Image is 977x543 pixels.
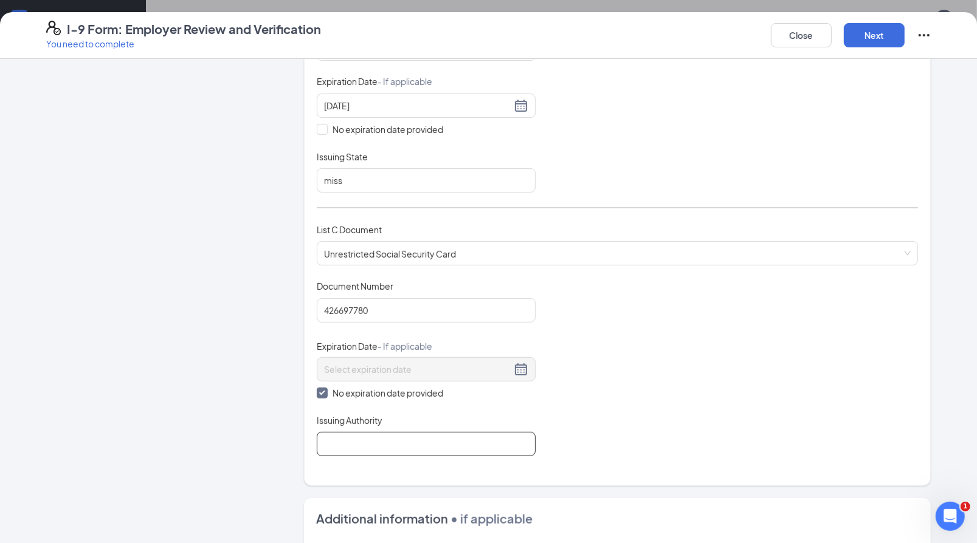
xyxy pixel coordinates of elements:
span: No expiration date provided [328,123,448,136]
span: No expiration date provided [328,386,448,400]
button: Close [771,23,832,47]
span: 1 [961,502,970,511]
span: Expiration Date [317,75,432,87]
h4: I-9 Form: Employer Review and Verification [67,21,321,38]
span: - If applicable [378,341,432,352]
span: - If applicable [378,76,432,87]
span: List C Document [317,224,382,235]
input: 06/19/2026 [324,99,511,112]
span: Issuing Authority [317,414,382,426]
svg: Ellipses [917,28,931,43]
span: Additional information [316,511,448,526]
span: Document Number [317,280,393,292]
span: Issuing State [317,151,368,163]
span: • if applicable [448,511,533,526]
button: Next [844,23,905,47]
span: Unrestricted Social Security Card [324,242,911,265]
iframe: Intercom live chat [936,502,965,531]
span: Expiration Date [317,340,432,352]
svg: FormI9EVerifyIcon [46,21,61,35]
input: Select expiration date [324,363,511,376]
p: You need to complete [46,38,321,50]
